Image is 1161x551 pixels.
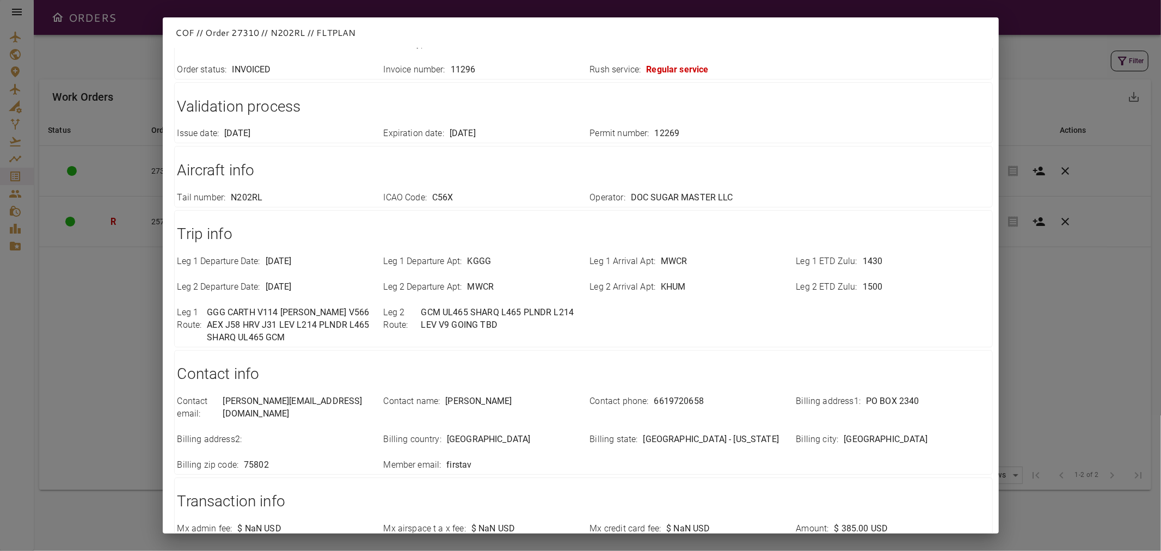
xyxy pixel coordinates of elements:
[177,491,990,512] h1: Transaction info
[177,459,239,472] p: Billing zip code :
[590,192,625,204] p: Operator :
[177,395,218,420] p: Contact email :
[450,127,476,140] p: [DATE]
[844,433,927,446] p: [GEOGRAPHIC_DATA]
[446,459,471,472] p: firstav
[224,127,250,140] p: [DATE]
[384,127,444,140] p: Expiration date :
[796,523,829,535] p: Amount :
[384,395,440,408] p: Contact name :
[661,281,686,293] p: KHUM
[384,255,462,268] p: Leg 1 Departure Apt :
[177,433,242,446] p: Billing address2 :
[177,64,227,76] p: Order status :
[421,307,577,332] p: GCM UL465 SHARQ L465 PLNDR L214 LEV V9 GOING TBD
[866,395,919,408] p: PO BOX 2340
[646,64,708,76] p: Regular service
[863,281,883,293] p: 1500
[384,281,462,293] p: Leg 2 Departure Apt :
[447,433,531,446] p: [GEOGRAPHIC_DATA]
[590,395,649,408] p: Contact phone :
[177,160,990,181] h1: Aircraft info
[796,433,839,446] p: Billing city :
[384,459,441,472] p: Member email :
[177,363,990,385] h1: Contact info
[631,192,733,204] p: DOC SUGAR MASTER LLC
[863,255,883,268] p: 1430
[177,192,226,204] p: Tail number :
[177,307,202,344] p: Leg 1 Route :
[666,523,710,535] p: $ NaN USD
[384,192,427,204] p: ICAO Code :
[445,395,512,408] p: [PERSON_NAME]
[590,523,661,535] p: Mx credit card fee :
[655,127,680,140] p: 12269
[384,64,445,76] p: Invoice number :
[643,433,779,446] p: [GEOGRAPHIC_DATA] - [US_STATE]
[244,459,269,472] p: 75802
[177,523,232,535] p: Mx admin fee :
[834,523,888,535] p: $ 385.00 USD
[177,96,990,118] h1: Validation process
[207,307,370,344] p: GGG CARTH V114 [PERSON_NAME] V566 AEX J58 HRV J31 LEV L214 PLNDR L465 SHARQ UL465 GCM
[176,26,986,39] p: COF // Order 27310 // N202RL // FLTPLAN
[590,281,656,293] p: Leg 2 Arrival Apt :
[590,64,641,76] p: Rush service :
[471,523,515,535] p: $ NaN USD
[654,395,704,408] p: 6619720658
[661,255,687,268] p: MWCR
[177,127,219,140] p: Issue date :
[590,433,638,446] p: Billing state :
[384,307,416,332] p: Leg 2 Route :
[590,255,656,268] p: Leg 1 Arrival Apt :
[468,281,494,293] p: MWCR
[432,192,453,204] p: C56X
[796,395,861,408] p: Billing address1 :
[177,281,260,293] p: Leg 2 Departure Date :
[384,433,441,446] p: Billing country :
[796,281,857,293] p: Leg 2 ETD Zulu :
[231,192,262,204] p: N202RL
[590,127,649,140] p: Permit number :
[266,281,292,293] p: [DATE]
[177,255,260,268] p: Leg 1 Departure Date :
[266,255,292,268] p: [DATE]
[177,223,990,245] h1: Trip info
[451,64,476,76] p: 11296
[796,255,857,268] p: Leg 1 ETD Zulu :
[237,523,281,535] p: $ NaN USD
[384,523,466,535] p: Mx airspace t a x fee :
[468,255,492,268] p: KGGG
[223,395,370,420] p: [PERSON_NAME][EMAIL_ADDRESS][DOMAIN_NAME]
[232,64,271,76] p: INVOICED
